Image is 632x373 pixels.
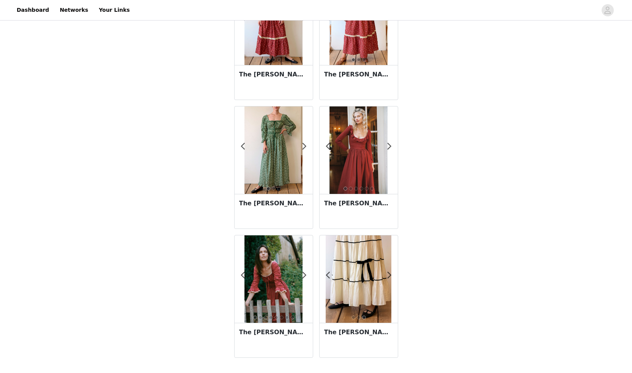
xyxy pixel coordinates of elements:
[94,2,134,19] a: Your Links
[277,187,281,190] button: 3
[269,316,273,319] button: 4
[239,328,308,337] h3: The [PERSON_NAME] Dress | Heart Bloom
[277,58,281,62] button: 3
[280,316,284,319] button: 6
[324,328,393,337] h3: The [PERSON_NAME] Skirt
[272,187,276,190] button: 2
[12,2,54,19] a: Dashboard
[365,187,369,190] button: 5
[239,70,308,79] h3: The [PERSON_NAME] Dress | Ribbon Rose
[351,316,355,319] button: 1
[324,70,393,79] h3: The [PERSON_NAME] Dress Extended | Ribbon Rose
[266,187,270,190] button: 1
[370,187,374,190] button: 6
[349,187,353,190] button: 2
[264,316,268,319] button: 3
[351,58,355,62] button: 1
[290,316,294,319] button: 8
[357,58,361,62] button: 2
[258,316,262,319] button: 2
[344,187,347,190] button: 1
[272,58,276,62] button: 2
[285,316,289,319] button: 7
[362,316,366,319] button: 3
[55,2,93,19] a: Networks
[274,316,278,319] button: 5
[354,187,358,190] button: 3
[357,316,361,319] button: 2
[604,4,611,16] div: avatar
[359,187,363,190] button: 4
[266,58,270,62] button: 1
[253,316,257,319] button: 1
[239,199,308,208] h3: The [PERSON_NAME] Dress | Lovebird Laurel
[362,58,366,62] button: 3
[324,199,393,208] h3: The [PERSON_NAME] Dress | Red Dahlia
